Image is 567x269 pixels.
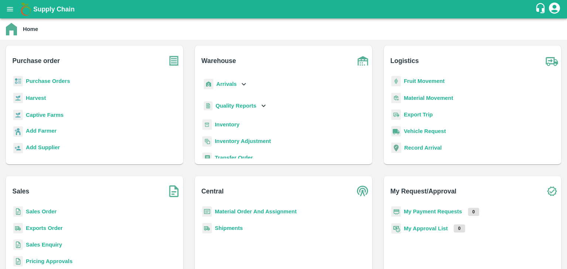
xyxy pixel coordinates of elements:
[404,145,442,151] a: Record Arrival
[548,1,561,17] div: account of current user
[202,186,224,196] b: Central
[215,209,297,214] a: Material Order And Assignment
[13,223,23,234] img: shipments
[202,119,212,130] img: whInventory
[404,78,445,84] a: Fruit Movement
[13,256,23,267] img: sales
[202,76,248,92] div: Arrivals
[13,76,23,87] img: reciept
[404,128,446,134] a: Vehicle Request
[26,258,72,264] a: Pricing Approvals
[354,52,372,70] img: warehouse
[215,122,240,127] a: Inventory
[202,136,212,147] img: inventory
[26,144,60,150] b: Add Supplier
[26,127,56,137] a: Add Farmer
[26,209,56,214] a: Sales Order
[13,206,23,217] img: sales
[26,225,63,231] a: Exports Order
[454,224,465,233] p: 0
[468,208,480,216] p: 0
[13,240,23,250] img: sales
[204,79,213,90] img: whArrival
[26,112,63,118] a: Captive Farms
[33,6,75,13] b: Supply Chain
[535,3,548,16] div: customer-support
[13,92,23,104] img: harvest
[215,138,271,144] a: Inventory Adjustment
[26,242,62,248] a: Sales Enquiry
[391,186,457,196] b: My Request/Approval
[13,56,60,66] b: Purchase order
[543,52,561,70] img: truck
[354,182,372,200] img: central
[215,225,243,231] a: Shipments
[391,206,401,217] img: payment
[23,26,38,32] b: Home
[404,112,433,118] a: Export Trip
[391,76,401,87] img: fruit
[204,101,213,111] img: qualityReport
[391,109,401,120] img: delivery
[13,186,30,196] b: Sales
[26,78,70,84] a: Purchase Orders
[215,155,253,161] a: Transfer Order
[404,209,462,214] a: My Payment Requests
[26,128,56,134] b: Add Farmer
[165,52,183,70] img: purchase
[33,4,535,14] a: Supply Chain
[391,143,401,153] img: recordArrival
[13,126,23,137] img: farmer
[13,143,23,154] img: supplier
[26,143,60,153] a: Add Supplier
[13,109,23,120] img: harvest
[1,1,18,18] button: open drawer
[391,126,401,137] img: vehicle
[543,182,561,200] img: check
[18,2,33,17] img: logo
[26,95,46,101] a: Harvest
[6,23,17,35] img: home
[404,95,453,101] a: Material Movement
[202,56,236,66] b: Warehouse
[202,223,212,234] img: shipments
[404,226,448,231] a: My Approval List
[391,92,401,104] img: material
[216,103,257,109] b: Quality Reports
[216,81,237,87] b: Arrivals
[391,223,401,234] img: approval
[165,182,183,200] img: soSales
[202,98,268,113] div: Quality Reports
[202,153,212,163] img: whTransfer
[202,206,212,217] img: centralMaterial
[391,56,419,66] b: Logistics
